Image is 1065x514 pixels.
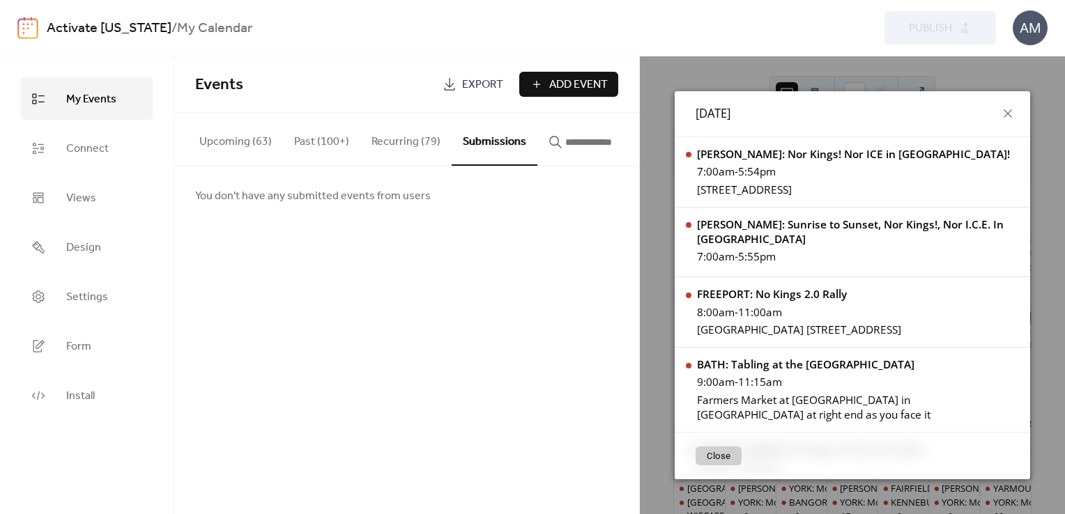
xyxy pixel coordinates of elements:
button: Close [696,446,742,465]
div: [GEOGRAPHIC_DATA] [STREET_ADDRESS] [697,322,901,337]
span: Connect [66,138,109,159]
span: Views [66,187,96,209]
span: Design [66,237,101,258]
button: Recurring (79) [360,113,452,164]
span: 9:00am [697,375,735,389]
span: 5:54pm [738,164,776,179]
span: - [735,375,738,389]
a: My Events [21,77,153,120]
span: - [735,249,738,264]
a: Install [21,374,153,416]
span: 11:00am [738,305,782,320]
a: Views [21,176,153,219]
a: Settings [21,275,153,318]
span: 5:55pm [738,249,776,264]
span: My Events [66,88,116,110]
b: / [171,15,177,42]
a: Export [432,72,514,97]
span: You don't have any submitted events from users [195,188,431,205]
span: Add Event [549,77,608,93]
b: My Calendar [177,15,252,42]
span: Install [66,385,95,407]
div: BATH: Tabling at the [GEOGRAPHIC_DATA] [697,357,1019,372]
div: Farmers Market at [GEOGRAPHIC_DATA] in [GEOGRAPHIC_DATA] at right end as you face it [697,393,1019,422]
img: logo [17,17,38,39]
a: Connect [21,127,153,169]
span: Form [66,336,91,357]
a: Form [21,325,153,367]
span: - [735,305,738,320]
a: Design [21,226,153,268]
div: FREEPORT: No Kings 2.0 Rally [697,287,901,302]
div: [STREET_ADDRESS] [697,182,1010,197]
span: - [735,164,738,179]
button: Submissions [452,113,537,166]
span: 7:00am [697,249,735,264]
span: 8:00am [697,305,735,320]
span: 11:15am [738,375,782,389]
span: [DATE] [696,105,730,123]
button: Upcoming (63) [188,113,283,164]
span: Export [462,77,503,93]
a: Activate [US_STATE] [47,15,171,42]
span: 7:00am [697,164,735,179]
div: [PERSON_NAME]: Nor Kings! Nor ICE in [GEOGRAPHIC_DATA]! [697,147,1010,162]
span: Settings [66,286,108,308]
span: Events [195,70,243,100]
div: AM [1013,10,1048,45]
button: Past (100+) [283,113,360,164]
button: Add Event [519,72,618,97]
div: [PERSON_NAME]: Sunrise to Sunset, Nor Kings!, Nor I.C.E. In [GEOGRAPHIC_DATA] [697,217,1019,247]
